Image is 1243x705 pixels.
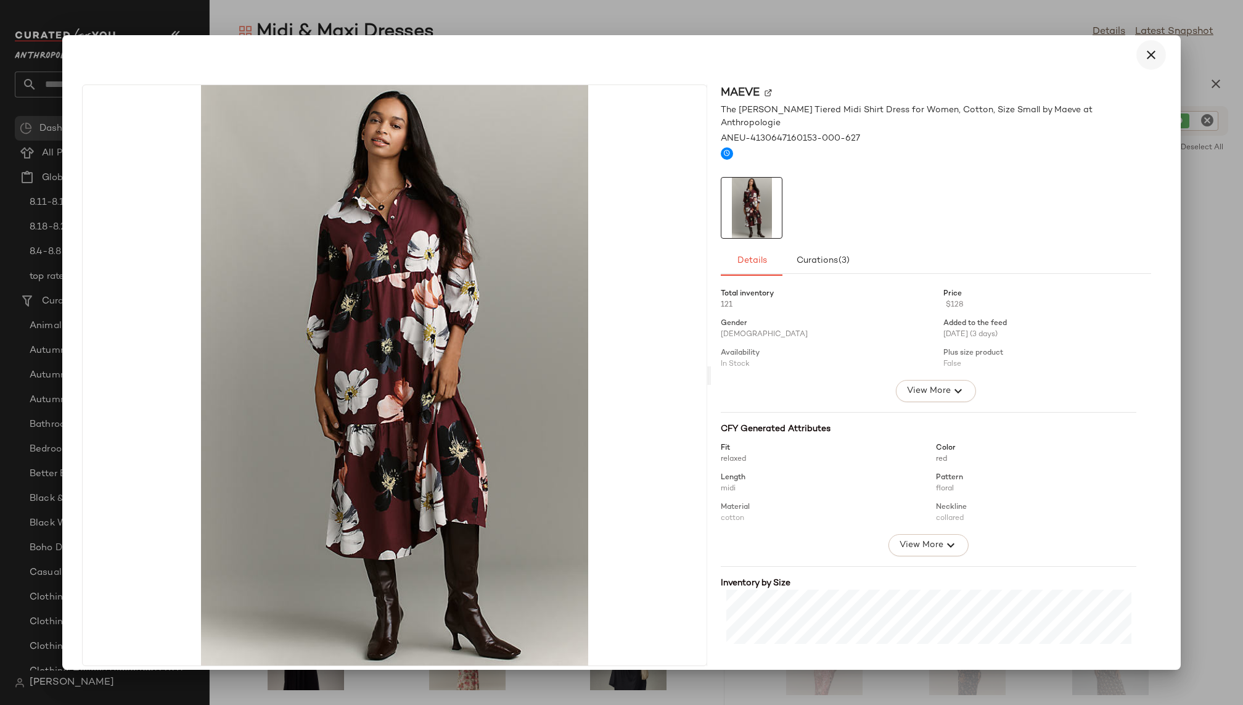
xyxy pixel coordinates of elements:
[721,178,782,238] img: 4130647160153_627_b
[721,85,760,101] span: Maeve
[906,384,951,398] span: View More
[796,256,850,266] span: Curations
[896,380,976,402] button: View More
[721,577,1136,590] div: Inventory by Size
[721,423,1136,435] div: CFY Generated Attributes
[83,85,707,666] img: 4130647160153_627_b
[838,256,850,266] span: (3)
[899,538,943,553] span: View More
[721,132,860,145] span: ANEU-4130647160153-000-627
[737,256,767,266] span: Details
[765,89,772,97] img: svg%3e
[721,104,1151,130] span: The [PERSON_NAME] Tiered Midi Shirt Dress for Women, Cotton, Size Small by Maeve at Anthropologie
[888,534,969,556] button: View More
